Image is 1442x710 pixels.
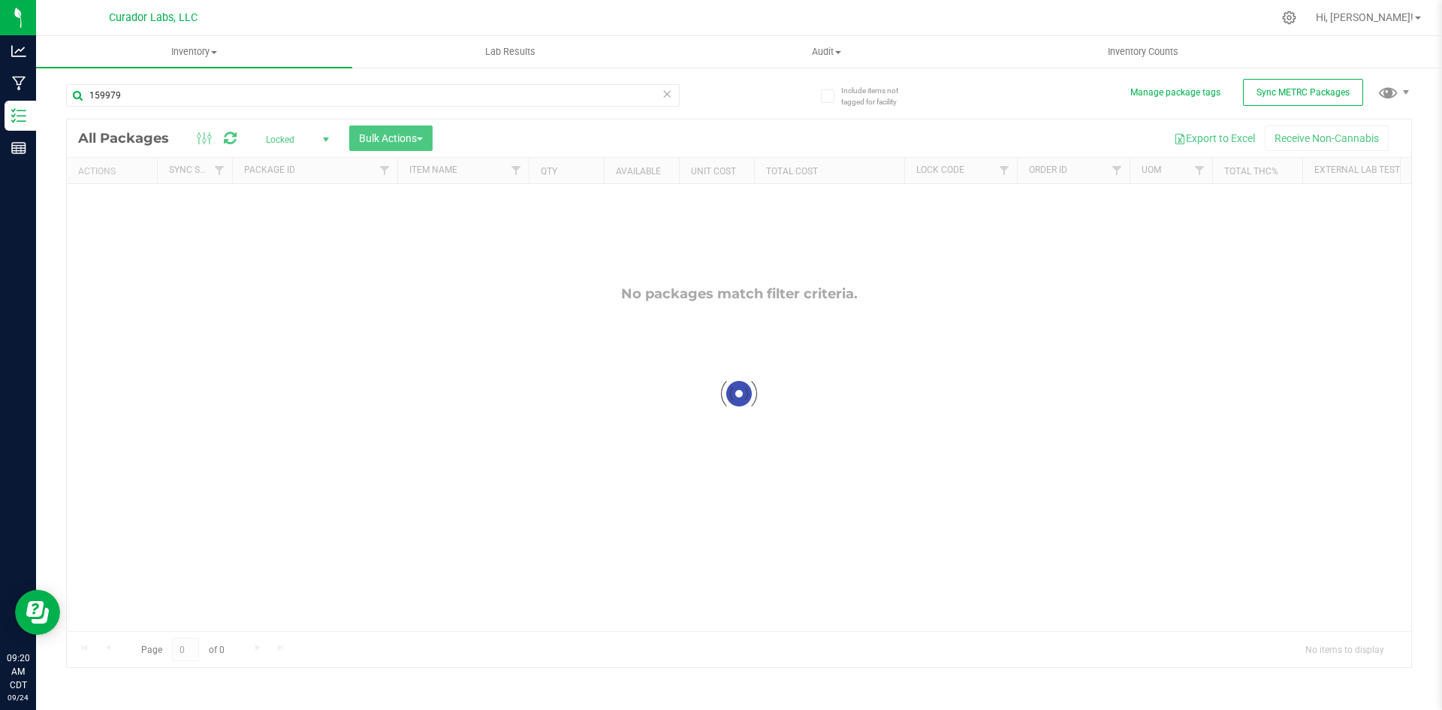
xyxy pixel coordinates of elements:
a: Audit [668,36,985,68]
inline-svg: Analytics [11,44,26,59]
span: Lab Results [465,45,556,59]
inline-svg: Inventory [11,108,26,123]
span: Clear [662,84,672,104]
div: Manage settings [1280,11,1299,25]
span: Hi, [PERSON_NAME]! [1316,11,1413,23]
button: Sync METRC Packages [1243,79,1363,106]
span: Inventory Counts [1088,45,1199,59]
p: 09/24 [7,692,29,703]
span: Audit [669,45,984,59]
span: Include items not tagged for facility [841,85,916,107]
input: Search Package ID, Item Name, SKU, Lot or Part Number... [66,84,680,107]
inline-svg: Reports [11,140,26,156]
a: Inventory [36,36,352,68]
iframe: Resource center [15,590,60,635]
inline-svg: Manufacturing [11,76,26,91]
span: Sync METRC Packages [1256,87,1350,98]
span: Inventory [36,45,352,59]
button: Manage package tags [1130,86,1220,99]
p: 09:20 AM CDT [7,651,29,692]
a: Inventory Counts [985,36,1302,68]
span: Curador Labs, LLC [109,11,198,24]
a: Lab Results [352,36,668,68]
